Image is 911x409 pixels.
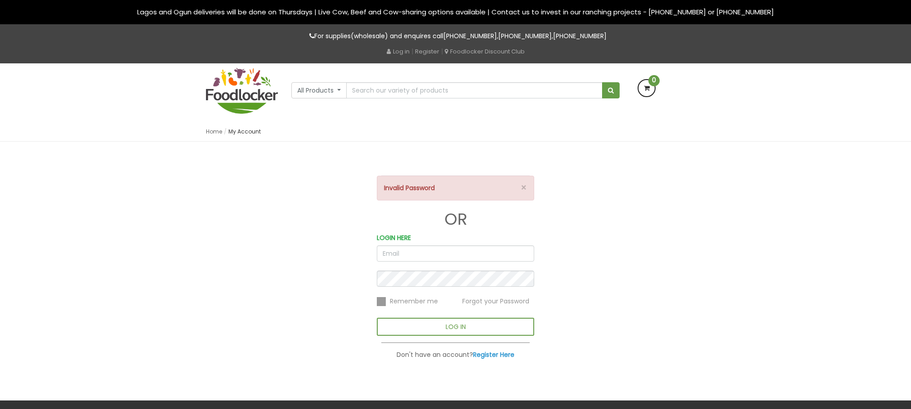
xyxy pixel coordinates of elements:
[553,31,607,40] a: [PHONE_NUMBER]
[206,31,705,41] p: For supplies(wholesale) and enquires call , ,
[648,75,660,86] span: 0
[445,47,525,56] a: Foodlocker Discount Club
[390,297,438,306] span: Remember me
[377,233,411,243] label: LOGIN HERE
[498,31,552,40] a: [PHONE_NUMBER]
[377,245,534,262] input: Email
[206,128,222,135] a: Home
[415,47,439,56] a: Register
[377,350,534,360] p: Don't have an account?
[473,350,514,359] a: Register Here
[521,183,527,192] button: ×
[384,183,435,192] strong: Invalid Password
[137,7,774,17] span: Lagos and Ogun deliveries will be done on Thursdays | Live Cow, Beef and Cow-sharing options avai...
[443,31,497,40] a: [PHONE_NUMBER]
[291,82,347,98] button: All Products
[411,47,413,56] span: |
[441,47,443,56] span: |
[462,296,529,305] a: Forgot your Password
[377,318,534,336] button: LOG IN
[346,82,603,98] input: Search our variety of products
[387,47,410,56] a: Log in
[377,210,534,228] h1: OR
[206,68,278,114] img: FoodLocker
[462,297,529,306] span: Forgot your Password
